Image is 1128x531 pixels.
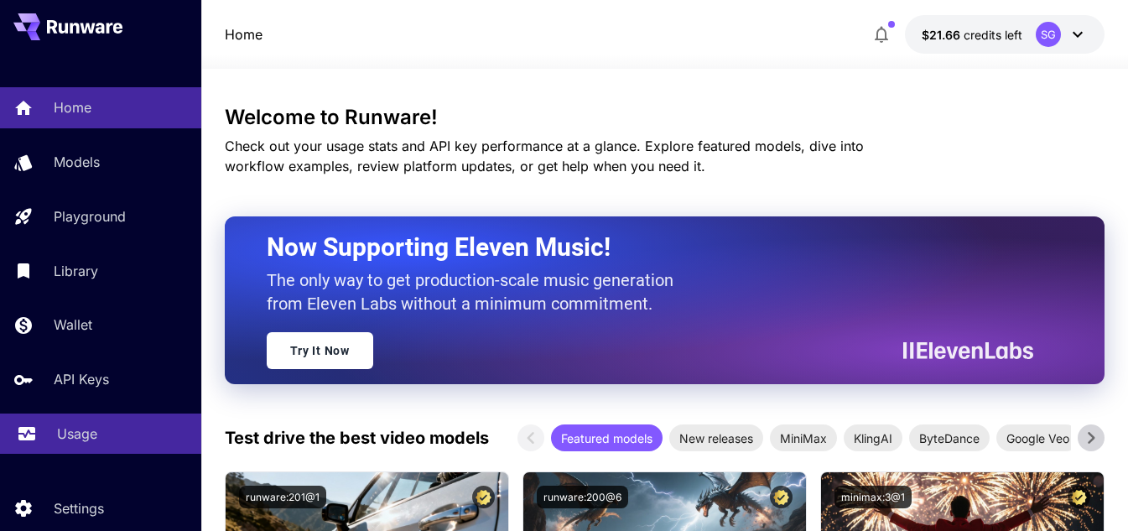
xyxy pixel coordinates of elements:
[770,429,837,447] span: MiniMax
[225,24,263,44] a: Home
[537,486,628,508] button: runware:200@6
[472,486,495,508] button: Certified Model – Vetted for best performance and includes a commercial license.
[909,424,990,451] div: ByteDance
[225,24,263,44] nav: breadcrumb
[922,28,964,42] span: $21.66
[267,268,686,315] p: The only way to get production-scale music generation from Eleven Labs without a minimum commitment.
[909,429,990,447] span: ByteDance
[669,424,763,451] div: New releases
[996,424,1079,451] div: Google Veo
[54,261,98,281] p: Library
[834,486,912,508] button: minimax:3@1
[922,26,1022,44] div: $21.65636
[1068,486,1090,508] button: Certified Model – Vetted for best performance and includes a commercial license.
[844,424,902,451] div: KlingAI
[239,486,326,508] button: runware:201@1
[770,424,837,451] div: MiniMax
[54,369,109,389] p: API Keys
[964,28,1022,42] span: credits left
[267,232,1021,263] h2: Now Supporting Eleven Music!
[844,429,902,447] span: KlingAI
[996,429,1079,447] span: Google Veo
[669,429,763,447] span: New releases
[225,425,489,450] p: Test drive the best video models
[770,486,793,508] button: Certified Model – Vetted for best performance and includes a commercial license.
[225,138,864,174] span: Check out your usage stats and API key performance at a glance. Explore featured models, dive int...
[225,106,1105,129] h3: Welcome to Runware!
[54,315,92,335] p: Wallet
[551,424,663,451] div: Featured models
[1036,22,1061,47] div: SG
[54,206,126,226] p: Playground
[54,152,100,172] p: Models
[551,429,663,447] span: Featured models
[57,424,97,444] p: Usage
[54,97,91,117] p: Home
[54,498,104,518] p: Settings
[905,15,1105,54] button: $21.65636SG
[267,332,373,369] a: Try It Now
